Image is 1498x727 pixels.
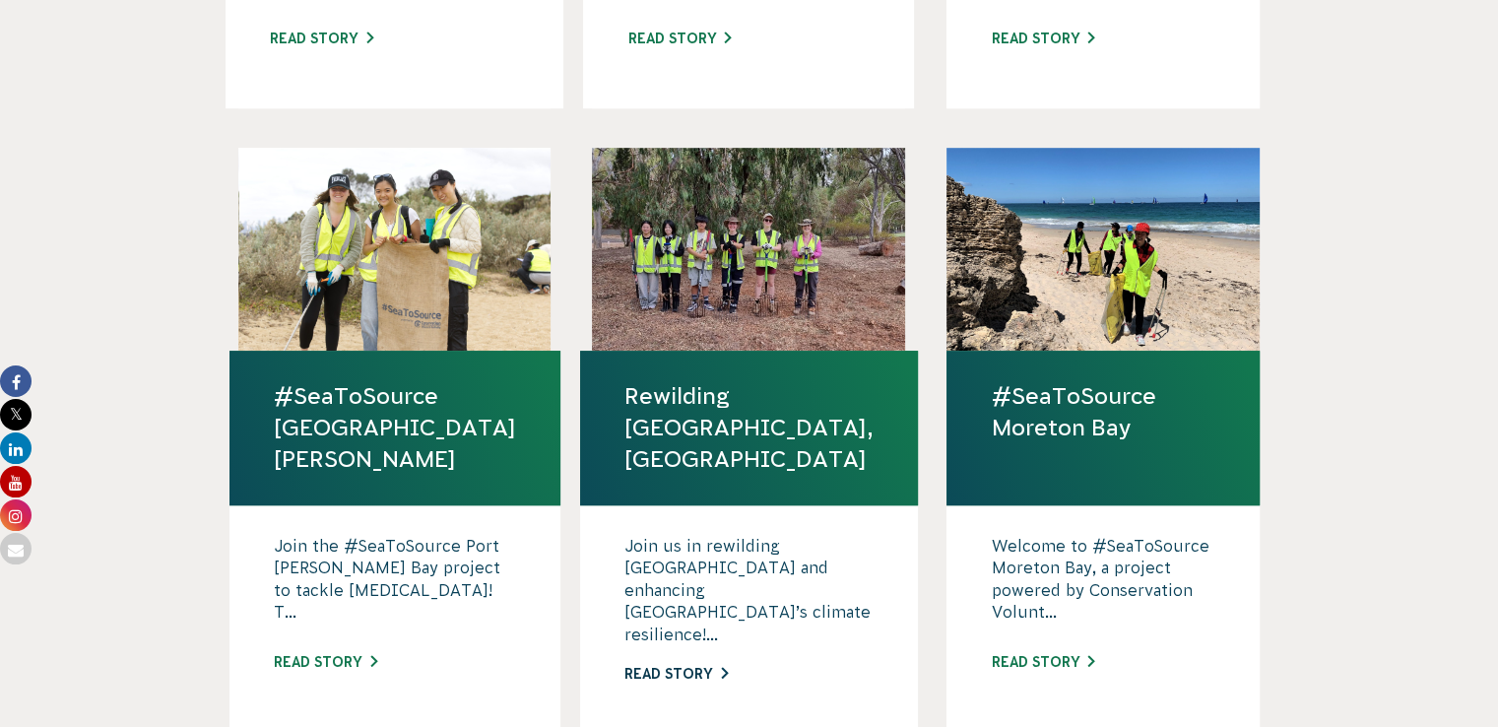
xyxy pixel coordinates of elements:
[270,31,373,46] a: Read story
[274,654,377,670] a: Read story
[624,666,728,682] a: Read story
[624,380,874,476] a: Rewilding [GEOGRAPHIC_DATA], [GEOGRAPHIC_DATA]
[991,654,1094,670] a: Read story
[274,535,516,633] p: Join the #SeaToSource Port [PERSON_NAME] Bay project to tackle [MEDICAL_DATA]! T...
[274,380,516,476] a: #SeaToSource [GEOGRAPHIC_DATA][PERSON_NAME]
[627,31,731,46] a: Read story
[991,535,1215,633] p: Welcome to #SeaToSource Moreton Bay, a project powered by Conservation Volunt...
[624,535,874,645] p: Join us in rewilding [GEOGRAPHIC_DATA] and enhancing [GEOGRAPHIC_DATA]’s climate resilience!...
[991,380,1215,443] a: #SeaToSource Moreton Bay
[991,31,1094,46] a: Read story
